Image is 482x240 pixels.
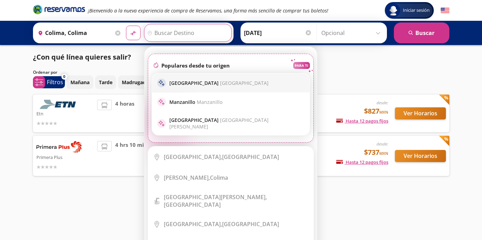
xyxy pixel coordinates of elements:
p: Mañana [70,79,90,86]
span: Manzanillo [197,99,222,105]
a: Brand Logo [33,4,85,17]
em: desde: [377,100,388,106]
small: MXN [379,109,388,115]
p: PARA TI [295,63,308,68]
b: [GEOGRAPHIC_DATA], [164,220,222,228]
b: [GEOGRAPHIC_DATA][PERSON_NAME], [164,193,267,201]
p: [GEOGRAPHIC_DATA] [169,117,304,130]
em: ¡Bienvenido a la nueva experiencia de compra de Reservamos, una forma más sencilla de comprar tus... [88,7,328,14]
span: $827 [364,106,388,116]
div: [GEOGRAPHIC_DATA] [164,220,279,228]
i: Brand Logo [33,4,85,15]
button: English [441,6,449,15]
input: Buscar Origen [35,24,113,42]
p: Etn [36,109,94,117]
p: ¿Con qué línea quieres salir? [33,52,131,62]
p: Manzanillo [169,99,222,105]
div: Colima [164,174,228,181]
b: [PERSON_NAME], [164,174,210,181]
span: 4 horas [115,100,134,127]
div: [GEOGRAPHIC_DATA] [164,153,279,161]
p: Tarde [99,79,112,86]
p: Populares desde tu origen [161,62,230,69]
input: Buscar Destino [144,24,230,42]
button: Tarde [95,75,116,89]
span: $737 [364,147,388,158]
span: [GEOGRAPHIC_DATA][PERSON_NAME] [169,117,269,130]
span: Hasta 12 pagos fijos [336,118,388,124]
span: Iniciar sesión [400,7,432,14]
button: Madrugada [118,75,153,89]
img: Etn [36,100,82,109]
span: 4 hrs 10 mins [115,141,150,171]
p: Ordenar por [33,69,57,75]
em: desde: [377,141,388,147]
p: [GEOGRAPHIC_DATA] [169,80,269,86]
button: Ver Horarios [395,150,446,162]
b: [GEOGRAPHIC_DATA], [164,153,222,161]
button: Ver Horarios [395,107,446,119]
input: Opcional [321,24,383,42]
span: Hasta 12 pagos fijos [336,159,388,165]
p: Filtros [47,78,63,86]
span: [GEOGRAPHIC_DATA] [220,80,269,86]
img: Primera Plus [36,141,82,153]
div: [GEOGRAPHIC_DATA] [164,193,308,208]
span: 0 [63,74,65,80]
p: Madrugada [122,79,149,86]
small: MXN [379,151,388,156]
button: Mañana [67,75,93,89]
p: Primera Plus [36,153,94,161]
input: Elegir Fecha [244,24,312,42]
button: 0Filtros [33,76,65,88]
button: Buscar [394,23,449,43]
